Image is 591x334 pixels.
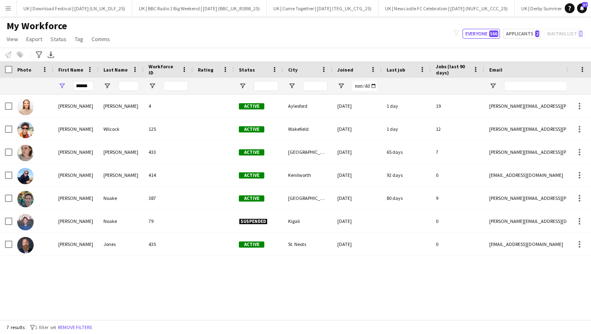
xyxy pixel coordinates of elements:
[239,67,255,73] span: Status
[53,118,98,140] div: [PERSON_NAME]
[17,67,31,73] span: Photo
[283,95,332,117] div: Aylesford
[47,34,70,44] a: Status
[75,35,83,43] span: Tag
[73,81,94,91] input: First Name Filter Input
[50,35,66,43] span: Status
[239,172,264,179] span: Active
[431,187,484,209] div: 9
[7,20,67,32] span: My Workforce
[53,164,98,186] div: [PERSON_NAME]
[239,218,268,225] span: Suspended
[58,82,66,90] button: Open Filter Menu
[3,34,21,44] a: View
[26,35,42,43] span: Export
[382,95,431,117] div: 1 day
[56,323,94,332] button: Remove filters
[239,195,264,202] span: Active
[53,95,98,117] div: [PERSON_NAME]
[53,187,98,209] div: [PERSON_NAME]
[382,141,431,163] div: 65 days
[332,233,382,255] div: [DATE]
[17,214,34,230] img: Daniel Noake
[431,210,484,232] div: 0
[463,29,500,39] button: Everyone566
[17,237,34,253] img: Daniel Jones
[288,67,298,73] span: City
[98,95,144,117] div: [PERSON_NAME]
[239,149,264,155] span: Active
[144,210,193,232] div: 79
[144,141,193,163] div: 433
[239,126,264,132] span: Active
[149,82,156,90] button: Open Filter Menu
[92,35,110,43] span: Comms
[98,164,144,186] div: [PERSON_NAME]
[144,95,193,117] div: 4
[283,141,332,163] div: [GEOGRAPHIC_DATA]
[535,30,539,37] span: 2
[332,187,382,209] div: [DATE]
[98,210,144,232] div: Noake
[239,82,246,90] button: Open Filter Menu
[17,145,34,161] img: Danielle Measor
[17,191,34,207] img: Daniel Noake
[149,63,178,76] span: Workforce ID
[98,118,144,140] div: Wilcock
[303,81,328,91] input: City Filter Input
[337,82,345,90] button: Open Filter Menu
[98,233,144,255] div: Jones
[53,210,98,232] div: [PERSON_NAME]
[17,122,34,138] img: Daniel Wilcock
[489,82,497,90] button: Open Filter Menu
[382,187,431,209] div: 80 days
[144,187,193,209] div: 387
[283,118,332,140] div: Wakefield
[144,233,193,255] div: 435
[283,233,332,255] div: St. Neots
[431,233,484,255] div: 0
[489,67,502,73] span: Email
[382,164,431,186] div: 92 days
[431,141,484,163] div: 7
[98,187,144,209] div: Noake
[283,164,332,186] div: Kenilworth
[132,0,267,16] button: UK | BBC Radio 1 Big Weekend | [DATE] (BBC_UK_R1BW_25)
[288,82,295,90] button: Open Filter Menu
[283,210,332,232] div: Kigali
[118,81,139,91] input: Last Name Filter Input
[267,0,378,16] button: UK | Come Together | [DATE] (TEG_UK_CTG_25)
[431,118,484,140] div: 12
[382,118,431,140] div: 1 day
[332,141,382,163] div: [DATE]
[144,164,193,186] div: 414
[71,34,87,44] a: Tag
[53,233,98,255] div: [PERSON_NAME]
[436,63,470,76] span: Jobs (last 90 days)
[378,0,515,16] button: UK | Newcastle FC Celebration | [DATE] (NUFC_UK_CCC_25)
[332,210,382,232] div: [DATE]
[7,35,18,43] span: View
[53,141,98,163] div: [PERSON_NAME]
[23,34,46,44] a: Export
[337,67,353,73] span: Joined
[503,29,541,39] button: Applicants2
[163,81,188,91] input: Workforce ID Filter Input
[17,0,132,16] button: UK | Download Festival | [DATE] (LN_UK_DLF_25)
[88,34,113,44] a: Comms
[34,50,44,60] app-action-btn: Advanced filters
[332,164,382,186] div: [DATE]
[283,187,332,209] div: [GEOGRAPHIC_DATA]
[431,95,484,117] div: 19
[58,67,83,73] span: First Name
[352,81,377,91] input: Joined Filter Input
[198,67,213,73] span: Rating
[254,81,278,91] input: Status Filter Input
[239,241,264,248] span: Active
[144,118,193,140] div: 125
[239,103,264,109] span: Active
[332,118,382,140] div: [DATE]
[17,99,34,115] img: Danielle Gouldson
[98,141,144,163] div: [PERSON_NAME]
[332,95,382,117] div: [DATE]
